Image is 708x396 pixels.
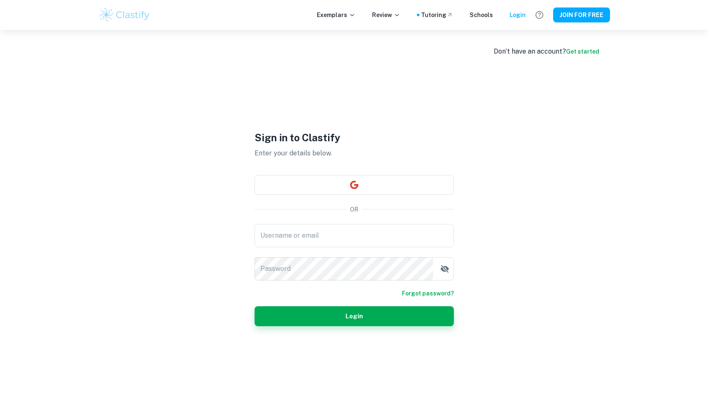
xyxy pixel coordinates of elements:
p: Enter your details below. [255,148,454,158]
a: Schools [470,10,493,20]
button: Help and Feedback [532,8,546,22]
button: JOIN FOR FREE [553,7,610,22]
a: Forgot password? [402,289,454,298]
button: Login [255,306,454,326]
a: Tutoring [421,10,453,20]
a: Login [510,10,526,20]
p: OR [350,205,358,214]
h1: Sign in to Clastify [255,130,454,145]
p: Exemplars [317,10,355,20]
a: Get started [566,48,599,55]
p: Review [372,10,400,20]
img: Clastify logo [98,7,151,23]
div: Don’t have an account? [494,47,599,57]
